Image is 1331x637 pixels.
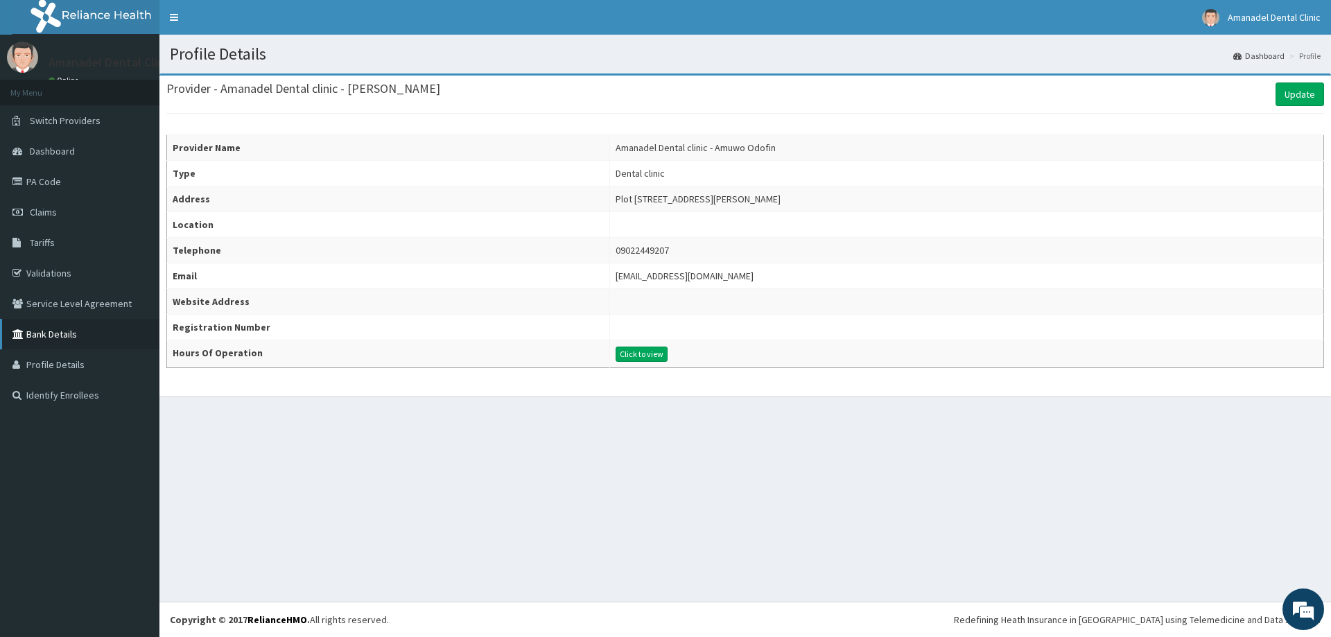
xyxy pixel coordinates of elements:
div: Dental clinic [616,166,665,180]
th: Website Address [167,289,610,315]
a: Dashboard [1233,50,1285,62]
span: Switch Providers [30,114,101,127]
button: Click to view [616,347,668,362]
li: Profile [1286,50,1321,62]
a: Update [1276,82,1324,106]
img: d_794563401_company_1708531726252_794563401 [26,69,56,104]
footer: All rights reserved. [159,602,1331,637]
th: Telephone [167,238,610,263]
a: RelianceHMO [247,613,307,626]
img: User Image [7,42,38,73]
th: Location [167,212,610,238]
th: Provider Name [167,135,610,161]
div: 09022449207 [616,243,669,257]
h1: Profile Details [170,45,1321,63]
div: [EMAIL_ADDRESS][DOMAIN_NAME] [616,269,754,283]
span: Amanadel Dental Clinic [1228,11,1321,24]
div: Minimize live chat window [227,7,261,40]
p: Amanadel Dental Clinic [49,56,173,69]
span: Dashboard [30,145,75,157]
span: Claims [30,206,57,218]
a: Online [49,76,82,85]
span: Tariffs [30,236,55,249]
th: Hours Of Operation [167,340,610,368]
div: Redefining Heath Insurance in [GEOGRAPHIC_DATA] using Telemedicine and Data Science! [954,613,1321,627]
h3: Provider - Amanadel Dental clinic - [PERSON_NAME] [166,82,440,95]
th: Registration Number [167,315,610,340]
th: Address [167,186,610,212]
th: Email [167,263,610,289]
div: Amanadel Dental clinic - Amuwo Odofin [616,141,776,155]
div: Chat with us now [72,78,233,96]
img: User Image [1202,9,1219,26]
span: We're online! [80,175,191,315]
th: Type [167,161,610,186]
textarea: Type your message and hit 'Enter' [7,378,264,427]
strong: Copyright © 2017 . [170,613,310,626]
div: Plot [STREET_ADDRESS][PERSON_NAME] [616,192,781,206]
